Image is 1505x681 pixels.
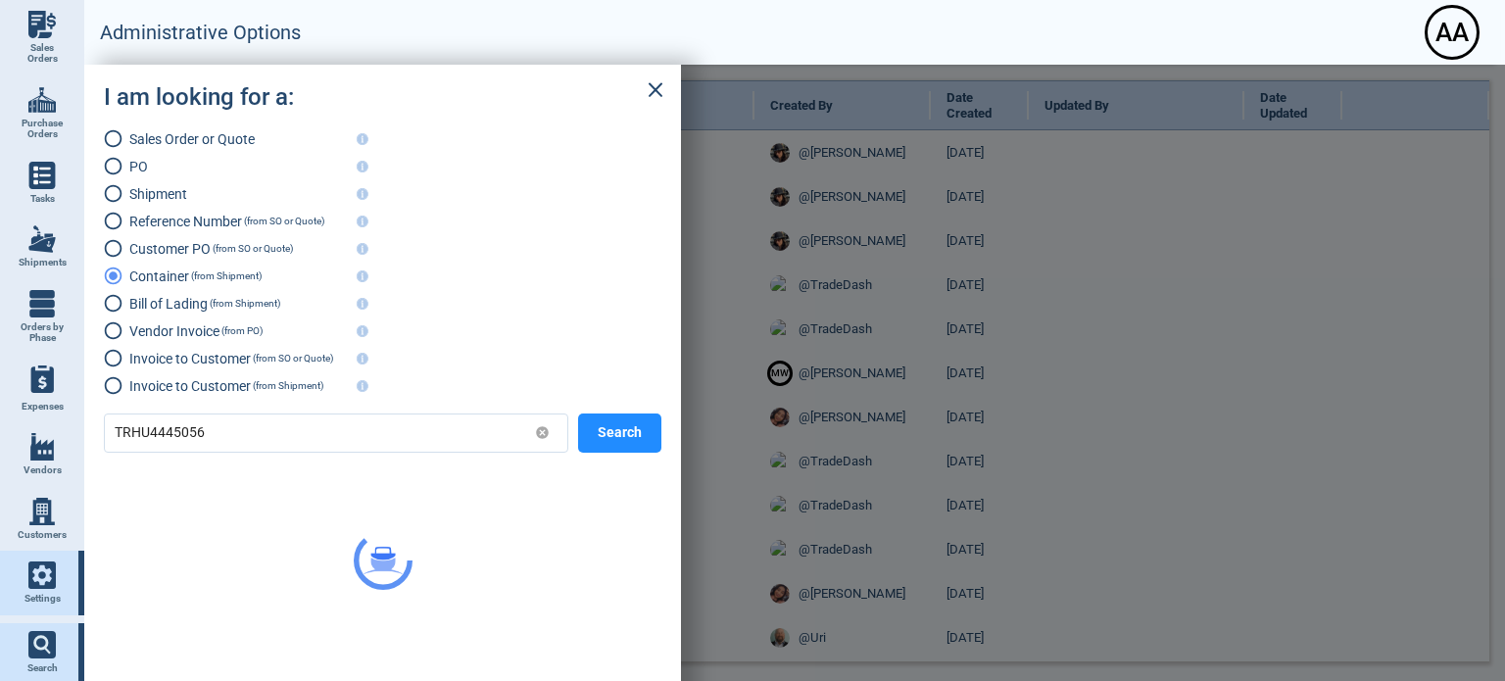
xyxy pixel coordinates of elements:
[19,257,67,268] span: Shipments
[28,433,56,461] img: menu_icon
[16,321,69,344] span: Orders by Phase
[100,22,301,44] h2: Administrative Options
[28,498,56,525] img: menu_icon
[28,225,56,253] img: menu_icon
[1428,8,1477,57] div: A A
[22,401,64,413] span: Expenses
[24,464,62,476] span: Vendors
[28,561,56,589] img: menu_icon
[16,118,69,140] span: Purchase Orders
[16,42,69,65] span: Sales Orders
[18,529,67,541] span: Customers
[28,162,56,189] img: menu_icon
[27,662,58,674] span: Search
[104,84,661,112] span: I am looking for a:
[28,11,56,38] img: menu_icon
[30,193,55,205] span: Tasks
[28,290,56,317] img: menu_icon
[28,86,56,114] img: menu_icon
[24,593,61,605] span: Settings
